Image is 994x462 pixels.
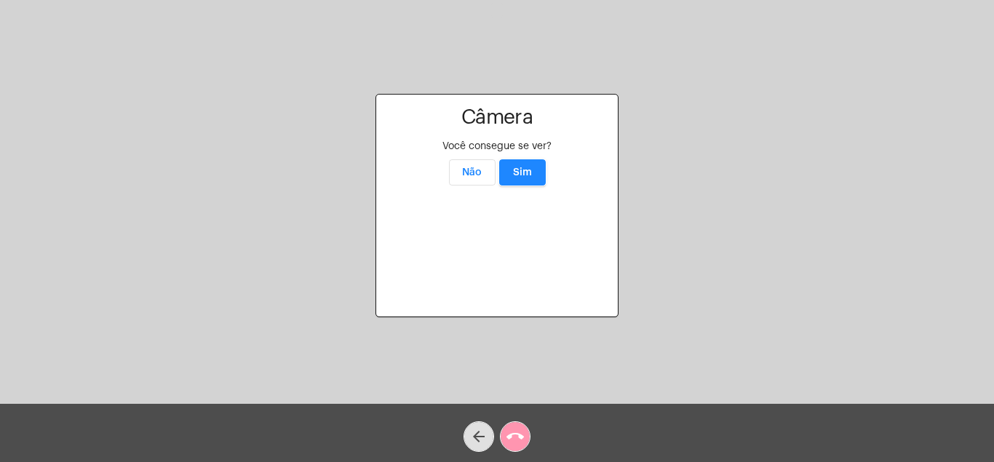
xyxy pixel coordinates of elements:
span: Sim [513,167,532,178]
button: Não [449,159,496,186]
mat-icon: arrow_back [470,428,488,445]
button: Sim [499,159,546,186]
mat-icon: call_end [506,428,524,445]
span: Não [462,167,482,178]
span: Você consegue se ver? [442,141,552,151]
h1: Câmera [388,106,606,129]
